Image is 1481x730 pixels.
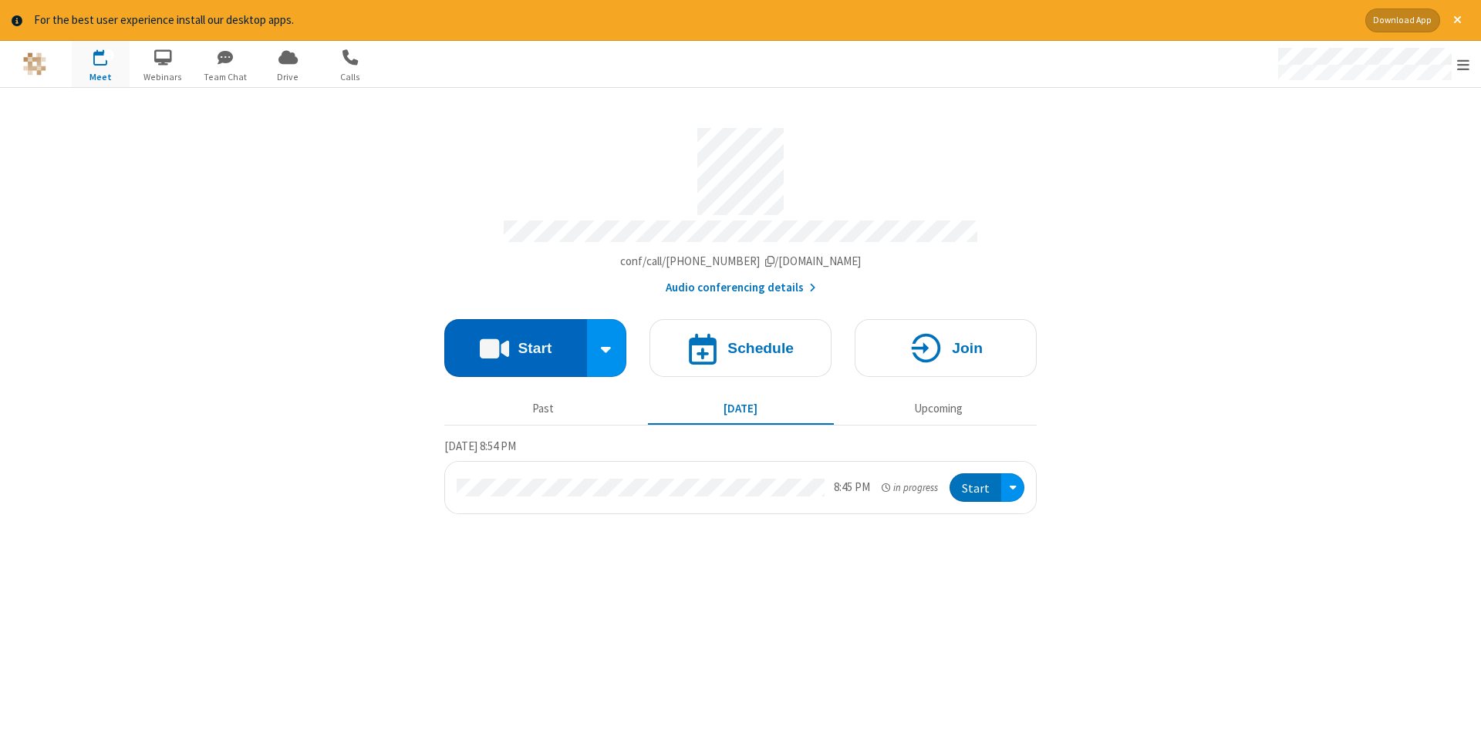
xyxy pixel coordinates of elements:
[197,70,255,84] span: Team Chat
[444,319,587,377] button: Start
[1263,41,1481,87] div: Open menu
[1001,473,1024,502] div: Open menu
[72,70,130,84] span: Meet
[950,473,1001,502] button: Start
[834,479,870,496] div: 8:45 PM
[444,439,516,453] span: [DATE] 8:54 PM
[1365,8,1440,32] button: Download App
[259,70,317,84] span: Drive
[5,41,63,87] button: Logo
[444,116,1037,296] section: Account details
[845,395,1031,424] button: Upcoming
[322,70,380,84] span: Calls
[666,279,816,297] button: Audio conferencing details
[587,319,627,377] div: Start conference options
[518,341,552,355] h4: Start
[620,254,862,268] span: Copy my meeting room link
[104,49,114,61] div: 1
[649,319,832,377] button: Schedule
[450,395,636,424] button: Past
[444,437,1037,514] section: Today's Meetings
[620,253,862,271] button: Copy my meeting room linkCopy my meeting room link
[727,341,794,355] h4: Schedule
[648,395,834,424] button: [DATE]
[34,12,1354,29] div: For the best user experience install our desktop apps.
[23,52,46,76] img: QA Selenium DO NOT DELETE OR CHANGE
[855,319,1037,377] button: Join
[1446,8,1469,32] button: Close alert
[952,341,983,355] h4: Join
[134,70,192,84] span: Webinars
[882,480,938,495] em: in progress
